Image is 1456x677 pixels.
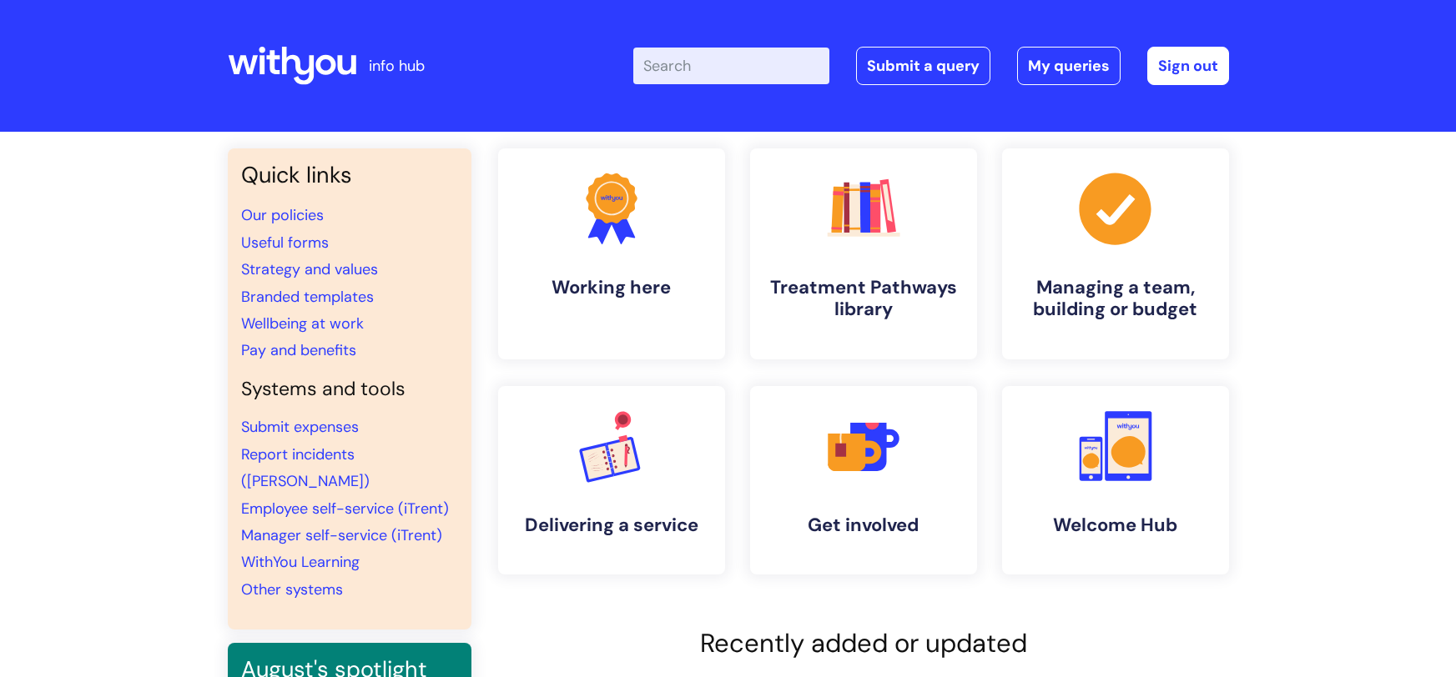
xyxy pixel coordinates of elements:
[856,47,990,85] a: Submit a query
[763,514,964,536] h4: Get involved
[1015,514,1216,536] h4: Welcome Hub
[498,148,725,359] a: Working here
[241,233,329,253] a: Useful forms
[241,499,449,519] a: Employee self-service (iTrent)
[241,340,356,360] a: Pay and benefits
[241,552,360,572] a: WithYou Learning
[241,313,364,333] a: Wellbeing at work
[241,579,343,599] a: Other systems
[369,53,425,79] p: info hub
[511,514,712,536] h4: Delivering a service
[750,386,977,574] a: Get involved
[511,277,712,298] h4: Working here
[1002,386,1229,574] a: Welcome Hub
[241,162,458,188] h3: Quick links
[498,386,725,574] a: Delivering a service
[241,378,458,401] h4: Systems and tools
[750,148,977,359] a: Treatment Pathways library
[1147,47,1229,85] a: Sign out
[763,277,964,321] h4: Treatment Pathways library
[241,205,324,225] a: Our policies
[1002,148,1229,359] a: Managing a team, building or budget
[633,47,1229,85] div: | -
[241,525,442,545] a: Manager self-service (iTrent)
[241,287,374,307] a: Branded templates
[241,417,359,437] a: Submit expenses
[1017,47,1121,85] a: My queries
[498,628,1229,659] h2: Recently added or updated
[1015,277,1216,321] h4: Managing a team, building or budget
[241,444,370,491] a: Report incidents ([PERSON_NAME])
[241,259,378,279] a: Strategy and values
[633,48,829,84] input: Search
